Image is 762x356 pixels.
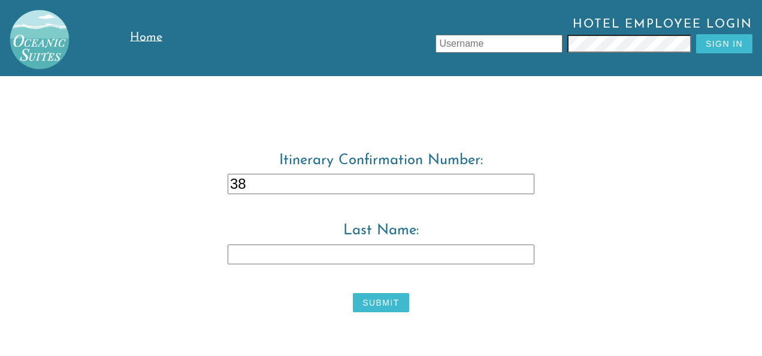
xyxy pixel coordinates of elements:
input: Last Name: [228,245,534,265]
label: Last Name: [74,223,688,283]
label: Itinerary Confirmation Number: [74,153,688,213]
button: Sign In [696,34,752,53]
input: Itinerary Confirmation Number: [228,174,534,194]
span: Hotel Employee Login [190,18,752,34]
span: Home [130,32,162,44]
input: Username [436,35,563,53]
button: Submit [353,293,409,312]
